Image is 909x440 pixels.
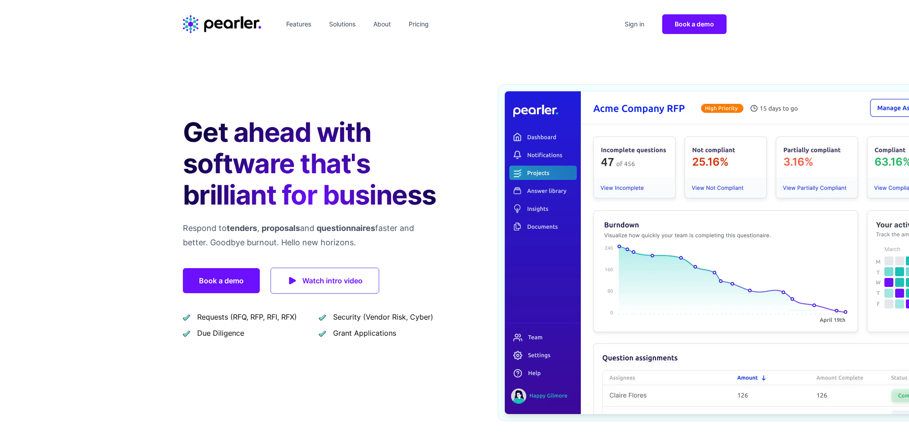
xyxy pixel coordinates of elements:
a: About [370,17,394,31]
img: checkmark [183,329,190,337]
a: Sign in [621,17,648,31]
a: Book a demo [183,268,260,293]
a: Pricing [405,17,432,31]
p: Respond to , and faster and better. Goodbye burnout. Hello new horizons. [183,221,440,250]
span: Security (Vendor Risk, Cyber) [333,312,433,322]
span: Requests (RFQ, RFP, RFI, RFX) [197,312,297,322]
a: Book a demo [662,14,727,34]
a: Watch intro video [271,268,379,294]
span: Due Diligence [197,328,244,338]
span: Watch intro video [302,274,363,287]
a: Home [183,15,261,33]
span: proposals [262,223,300,233]
span: questionnaires [317,223,375,233]
img: checkmark [183,313,190,321]
a: Features [283,17,315,31]
img: checkmark [319,329,326,337]
h1: Get ahead with software that's brilliant for business [183,116,440,210]
span: tenders [227,223,257,233]
span: Book a demo [675,20,714,28]
img: checkmark [319,313,326,321]
span: Grant Applications [333,328,396,338]
a: Solutions [326,17,359,31]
